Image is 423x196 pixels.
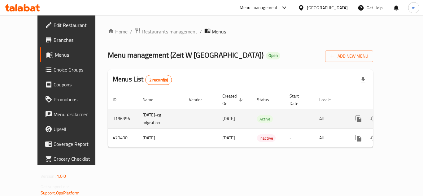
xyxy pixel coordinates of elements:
[137,109,184,128] td: [DATE]-cg migration
[40,33,108,47] a: Branches
[212,28,226,35] span: Menus
[366,131,381,146] button: Change Status
[189,96,210,103] span: Vendor
[54,81,103,88] span: Coupons
[257,135,276,142] span: Inactive
[40,47,108,62] a: Menus
[108,48,264,62] span: Menu management ( Zeit W [GEOGRAPHIC_DATA] )
[135,28,197,36] a: Restaurants management
[314,109,346,128] td: All
[137,128,184,147] td: [DATE]
[257,115,273,123] span: Active
[40,77,108,92] a: Coupons
[314,128,346,147] td: All
[290,92,307,107] span: Start Date
[222,115,235,123] span: [DATE]
[108,28,128,35] a: Home
[40,18,108,33] a: Edit Restaurant
[351,111,366,126] button: more
[266,52,280,59] div: Open
[319,96,339,103] span: Locale
[40,137,108,151] a: Coverage Report
[222,92,245,107] span: Created On
[142,96,161,103] span: Name
[41,183,69,191] span: Get support on:
[351,131,366,146] button: more
[113,96,124,103] span: ID
[266,53,280,58] span: Open
[57,172,66,180] span: 1.0.0
[130,28,132,35] li: /
[108,28,373,36] nav: breadcrumb
[54,140,103,148] span: Coverage Report
[142,28,197,35] span: Restaurants management
[240,4,278,11] div: Menu-management
[54,155,103,163] span: Grocery Checklist
[285,128,314,147] td: -
[54,111,103,118] span: Menu disclaimer
[113,75,172,85] h2: Menus List
[54,36,103,44] span: Branches
[40,122,108,137] a: Upsell
[54,125,103,133] span: Upsell
[257,134,276,142] div: Inactive
[54,96,103,103] span: Promotions
[55,51,103,59] span: Menus
[222,134,235,142] span: [DATE]
[40,92,108,107] a: Promotions
[145,75,172,85] div: Total records count
[412,4,416,11] span: m
[41,172,56,180] span: Version:
[40,107,108,122] a: Menu disclaimer
[356,72,371,87] div: Export file
[54,66,103,73] span: Choice Groups
[108,109,137,128] td: 1196396
[330,52,368,60] span: Add New Menu
[307,4,348,11] div: [GEOGRAPHIC_DATA]
[54,21,103,29] span: Edit Restaurant
[346,90,416,109] th: Actions
[108,128,137,147] td: 470400
[146,77,172,83] span: 2 record(s)
[108,90,416,148] table: enhanced table
[40,62,108,77] a: Choice Groups
[257,96,277,103] span: Status
[200,28,202,35] li: /
[325,50,373,62] button: Add New Menu
[40,151,108,166] a: Grocery Checklist
[285,109,314,128] td: -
